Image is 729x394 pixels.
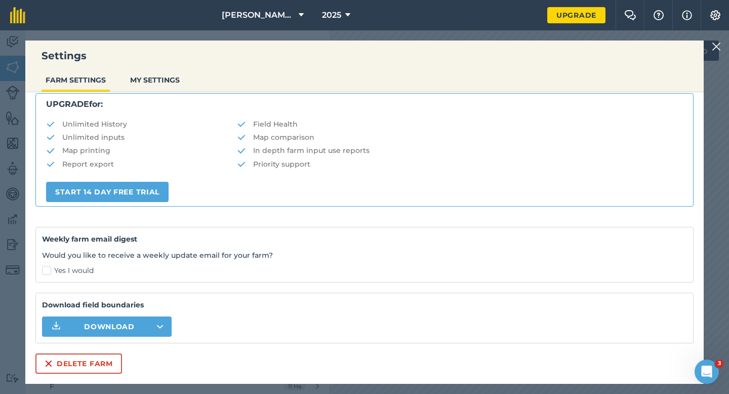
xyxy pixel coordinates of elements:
p: for: [46,98,683,111]
button: Download [42,317,172,337]
li: Unlimited History [46,119,237,130]
a: Upgrade [547,7,605,23]
li: In depth farm input use reports [237,145,683,156]
li: Map comparison [237,132,683,143]
li: Unlimited inputs [46,132,237,143]
iframe: Intercom live chat [695,360,719,384]
span: [PERSON_NAME] & Sons Farming [222,9,295,21]
img: svg+xml;base64,PHN2ZyB4bWxucz0iaHR0cDovL3d3dy53My5vcmcvMjAwMC9zdmciIHdpZHRoPSIxNyIgaGVpZ2h0PSIxNy... [682,9,692,21]
img: A cog icon [709,10,721,20]
img: svg+xml;base64,PHN2ZyB4bWxucz0iaHR0cDovL3d3dy53My5vcmcvMjAwMC9zdmciIHdpZHRoPSIyMiIgaGVpZ2h0PSIzMC... [712,41,721,53]
span: Download [84,322,135,332]
span: 2025 [322,9,341,21]
img: svg+xml;base64,PHN2ZyB4bWxucz0iaHR0cDovL3d3dy53My5vcmcvMjAwMC9zdmciIHdpZHRoPSIxNiIgaGVpZ2h0PSIyNC... [45,358,53,370]
li: Priority support [237,159,683,170]
li: Field Health [237,119,683,130]
img: A question mark icon [653,10,665,20]
a: START 14 DAY FREE TRIAL [46,182,169,202]
p: Would you like to receive a weekly update email for your farm? [42,250,687,261]
h4: Weekly farm email digest [42,233,687,245]
li: Report export [46,159,237,170]
strong: Download field boundaries [42,299,687,310]
span: 3 [715,360,723,368]
button: MY SETTINGS [126,70,184,90]
label: Yes I would [42,265,687,276]
h3: Settings [25,49,704,63]
img: fieldmargin Logo [10,7,25,23]
img: Two speech bubbles overlapping with the left bubble in the forefront [624,10,636,20]
button: FARM SETTINGS [42,70,110,90]
button: Delete farm [35,353,122,374]
li: Map printing [46,145,237,156]
strong: UPGRADE [46,99,89,109]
